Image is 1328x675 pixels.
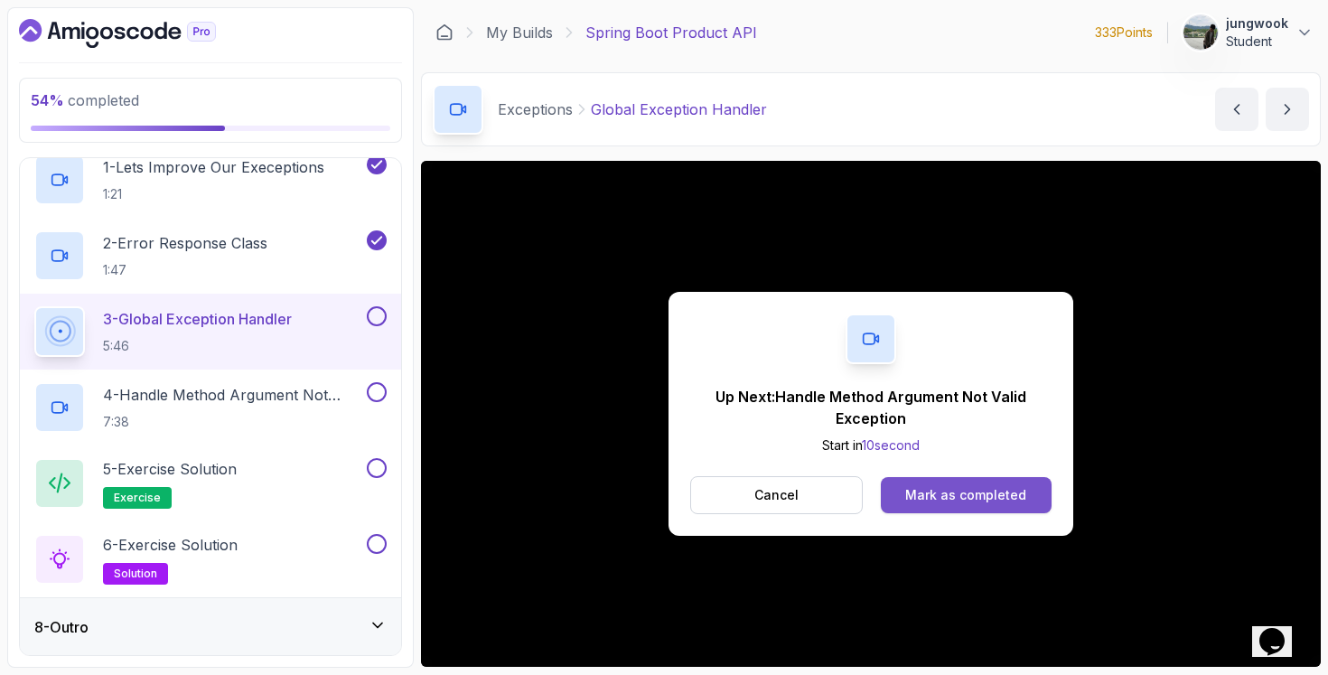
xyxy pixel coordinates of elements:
[1095,23,1153,42] p: 333 Points
[103,384,363,406] p: 4 - Handle Method Argument Not Valid Exception
[498,98,573,120] p: Exceptions
[34,616,89,638] h3: 8 - Outro
[103,337,292,355] p: 5:46
[34,230,387,281] button: 2-Error Response Class1:47
[1226,14,1288,33] p: jungwook
[421,161,1321,667] iframe: 3 - Global Exception Handler
[103,534,238,556] p: 6 - Exercise Solution
[103,232,267,254] p: 2 - Error Response Class
[486,22,553,43] a: My Builds
[20,598,401,656] button: 8-Outro
[1215,88,1258,131] button: previous content
[754,486,799,504] p: Cancel
[114,491,161,505] span: exercise
[103,185,324,203] p: 1:21
[34,534,387,585] button: 6-Exercise Solutionsolution
[435,23,454,42] a: Dashboard
[1183,14,1314,51] button: user profile imagejungwookStudent
[31,91,139,109] span: completed
[103,308,292,330] p: 3 - Global Exception Handler
[103,261,267,279] p: 1:47
[690,436,1052,455] p: Start in
[1266,88,1309,131] button: next content
[103,458,237,480] p: 5 - Exercise Solution
[1252,603,1310,657] iframe: chat widget
[34,306,387,357] button: 3-Global Exception Handler5:46
[905,486,1026,504] div: Mark as completed
[881,477,1052,513] button: Mark as completed
[34,458,387,509] button: 5-Exercise Solutionexercise
[1226,33,1288,51] p: Student
[103,156,324,178] p: 1 - Lets Improve Our Execeptions
[34,382,387,433] button: 4-Handle Method Argument Not Valid Exception7:38
[34,155,387,205] button: 1-Lets Improve Our Execeptions1:21
[591,98,767,120] p: Global Exception Handler
[103,413,363,431] p: 7:38
[114,567,157,581] span: solution
[690,476,863,514] button: Cancel
[1183,15,1218,50] img: user profile image
[585,22,757,43] p: Spring Boot Product API
[862,437,920,453] span: 10 second
[19,19,257,48] a: Dashboard
[690,386,1052,429] p: Up Next: Handle Method Argument Not Valid Exception
[31,91,64,109] span: 54 %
